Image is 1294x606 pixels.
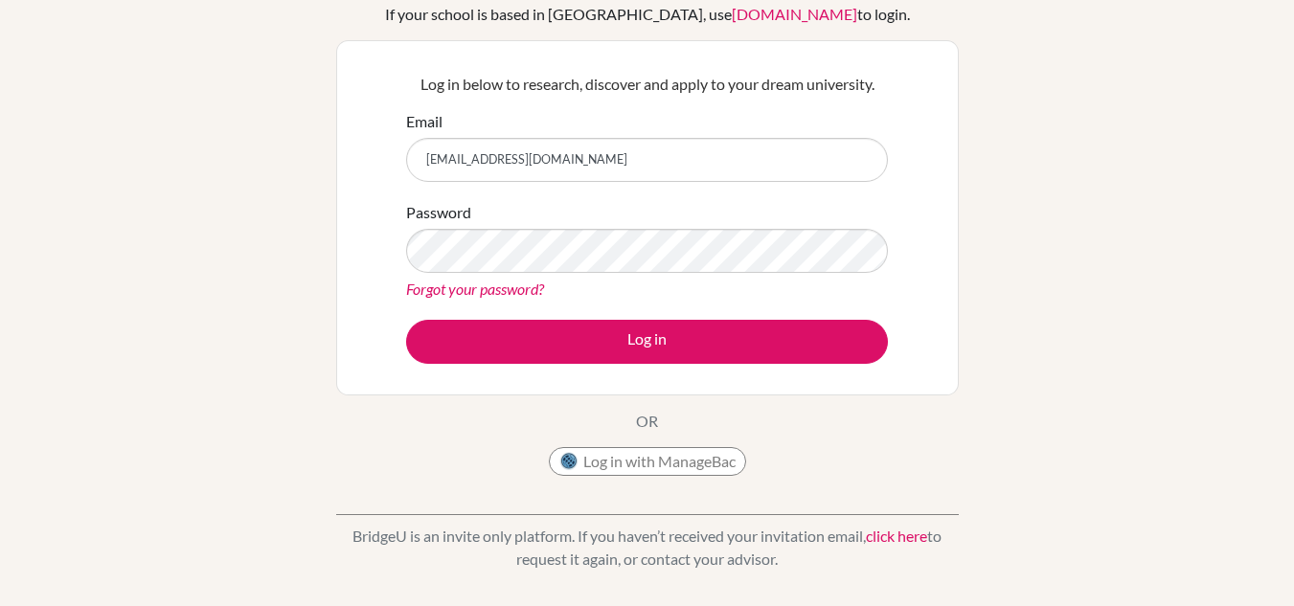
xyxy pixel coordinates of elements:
label: Password [406,201,471,224]
p: BridgeU is an invite only platform. If you haven’t received your invitation email, to request it ... [336,525,959,571]
div: If your school is based in [GEOGRAPHIC_DATA], use to login. [385,3,910,26]
a: Forgot your password? [406,280,544,298]
p: OR [636,410,658,433]
button: Log in with ManageBac [549,447,746,476]
p: Log in below to research, discover and apply to your dream university. [406,73,888,96]
label: Email [406,110,443,133]
a: click here [866,527,927,545]
a: [DOMAIN_NAME] [732,5,857,23]
button: Log in [406,320,888,364]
